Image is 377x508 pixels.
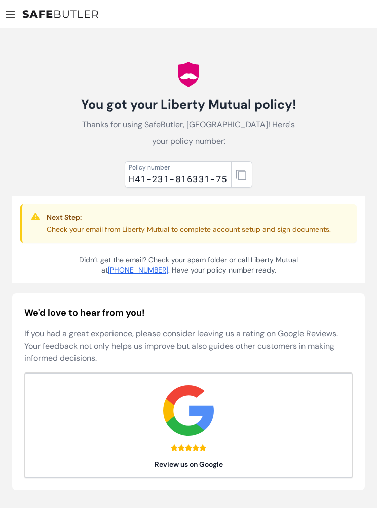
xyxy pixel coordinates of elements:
[47,212,331,222] h3: Next Step:
[24,306,353,320] h2: We'd love to hear from you!
[24,372,353,478] a: Review us on Google
[108,265,168,275] a: [PHONE_NUMBER]
[163,385,214,436] img: google.svg
[75,117,302,149] p: Thanks for using SafeButler, [GEOGRAPHIC_DATA]! Here's your policy number:
[75,255,302,275] p: Didn’t get the email? Check your spam folder or call Liberty Mutual at . Have your policy number ...
[75,96,302,113] h1: You got your Liberty Mutual policy!
[129,163,228,172] div: Policy number
[171,444,206,451] div: 5.0
[33,459,344,469] span: Review us on Google
[24,328,353,364] p: If you had a great experience, please consider leaving us a rating on Google Reviews. Your feedba...
[129,172,228,186] div: H41-231-816331-75
[22,10,98,18] img: SafeButler Text Logo
[47,224,331,234] p: Check your email from Liberty Mutual to complete account setup and sign documents.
